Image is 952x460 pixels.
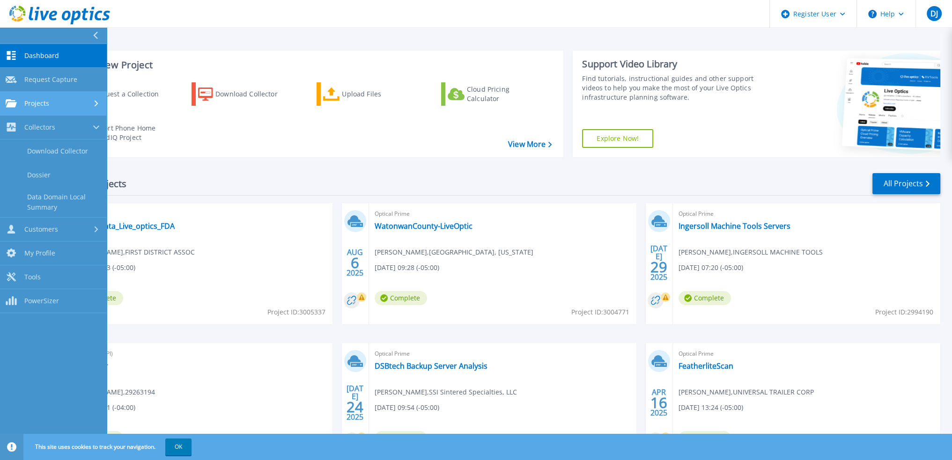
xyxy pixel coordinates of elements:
span: [DATE] 13:24 (-05:00) [679,402,743,413]
div: Upload Files [342,85,417,103]
span: [PERSON_NAME] , INGERSOLL MACHINE TOOLS [679,247,823,257]
a: WatonwanCounty-LiveOptic [375,221,472,231]
span: PowerSizer [24,297,59,305]
a: All Projects [872,173,940,194]
span: Collectors [24,123,55,131]
div: AUG 2025 [346,246,364,280]
div: [DATE] 2025 [650,246,668,280]
h3: Start a New Project [66,60,551,70]
div: Support Video Library [582,58,770,70]
span: 6 [351,259,359,267]
div: Download Collector [215,85,290,103]
span: 29 [650,263,667,271]
a: Upload Files [317,82,421,106]
span: [PERSON_NAME] , UNIVERSAL TRAILER CORP [679,387,814,397]
span: Complete [375,291,427,305]
span: DJ [930,10,937,17]
div: Find tutorials, instructional guides and other support videos to help you make the most of your L... [582,74,770,102]
span: Project ID: 3004771 [571,307,629,317]
a: Download Collector [192,82,296,106]
span: Optical Prime [679,209,935,219]
div: APR 2025 [650,386,668,420]
a: Cloud Pricing Calculator [441,82,546,106]
span: Optical Prime [375,349,631,359]
a: Ingersoll Machine Tools Servers [679,221,790,231]
span: [PERSON_NAME] , [GEOGRAPHIC_DATA], [US_STATE] [375,247,533,257]
button: OK [165,438,192,455]
span: Complete [679,291,731,305]
div: Cloud Pricing Calculator [467,85,542,103]
span: Tools [24,273,41,281]
span: Complete [679,431,731,445]
span: Request Capture [24,75,77,84]
a: View More [508,140,552,149]
span: Optical Prime [375,209,631,219]
span: Optical Prime [71,209,327,219]
span: Project ID: 3005337 [267,307,325,317]
span: [PERSON_NAME] , 29263194 [71,387,155,397]
span: [DATE] 07:20 (-05:00) [679,263,743,273]
a: Backup_data_Live_optics_FDA [71,221,175,231]
div: Import Phone Home CloudIQ Project [92,124,165,142]
span: [PERSON_NAME] , SSI Sintered Specialties, LLC [375,387,517,397]
div: Request a Collection [93,85,168,103]
a: FeatherliteScan [679,361,733,371]
a: DSBtech Backup Server Analysis [375,361,487,371]
a: Request a Collection [66,82,171,106]
span: [PERSON_NAME] , FIRST DISTRICT ASSOC [71,247,195,257]
span: Dashboard [24,51,59,60]
span: 24 [347,403,363,411]
span: [DATE] 09:54 (-05:00) [375,402,439,413]
span: Projects [24,99,49,108]
span: 16 [650,399,667,407]
span: Complete [375,431,427,445]
span: Project ID: 2994190 [875,307,933,317]
span: NetWorker (API) [71,349,327,359]
span: My Profile [24,249,55,257]
span: Customers [24,225,58,234]
span: [DATE] 09:28 (-05:00) [375,263,439,273]
span: Optical Prime [679,349,935,359]
a: Explore Now! [582,129,653,148]
span: This site uses cookies to track your navigation. [26,438,192,455]
div: [DATE] 2025 [346,386,364,420]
